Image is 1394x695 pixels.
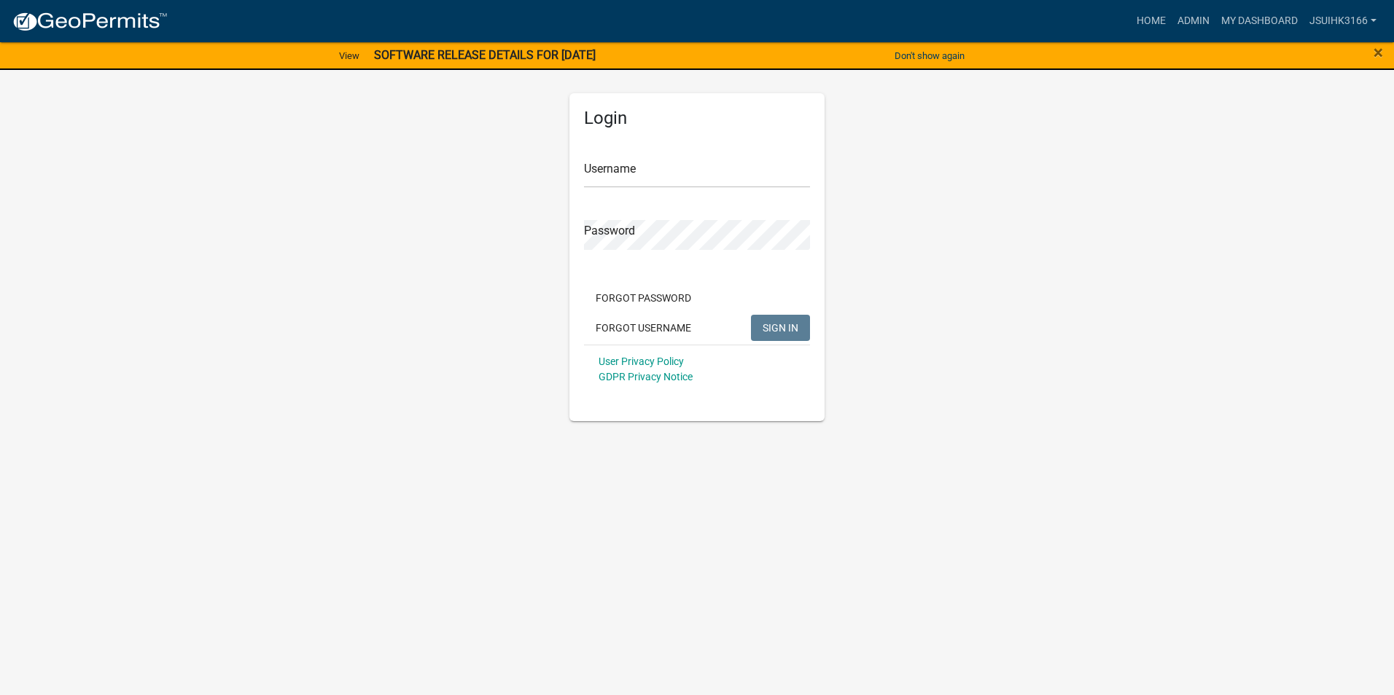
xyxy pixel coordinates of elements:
h5: Login [584,108,810,129]
a: User Privacy Policy [599,356,684,367]
button: Don't show again [889,44,970,68]
a: GDPR Privacy Notice [599,371,693,382]
strong: SOFTWARE RELEASE DETAILS FOR [DATE] [374,48,596,62]
span: × [1374,42,1383,63]
a: Admin [1172,7,1215,35]
button: Close [1374,44,1383,61]
span: SIGN IN [763,321,798,333]
a: View [333,44,365,68]
button: SIGN IN [751,315,810,341]
a: Jsuihk3166 [1304,7,1382,35]
button: Forgot Username [584,315,703,341]
a: My Dashboard [1215,7,1304,35]
button: Forgot Password [584,285,703,311]
a: Home [1131,7,1172,35]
